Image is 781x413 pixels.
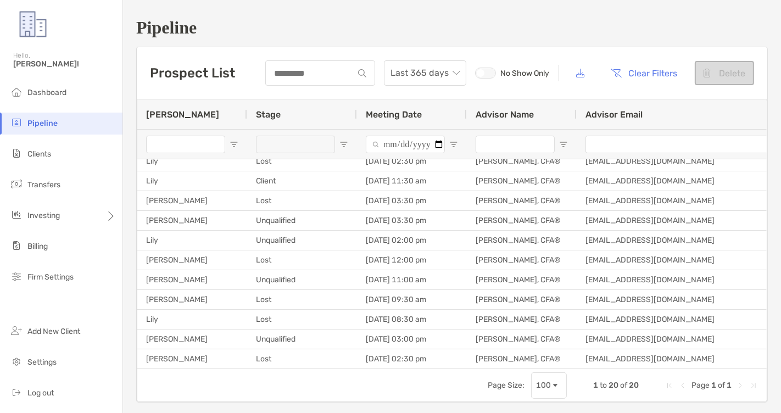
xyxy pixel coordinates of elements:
[137,191,247,210] div: [PERSON_NAME]
[27,388,54,398] span: Log out
[665,381,674,390] div: First Page
[357,171,467,191] div: [DATE] 11:30 am
[366,136,445,153] input: Meeting Date Filter Input
[467,270,577,289] div: [PERSON_NAME], CFA®
[475,68,550,79] label: No Show Only
[10,147,23,160] img: clients icon
[603,61,686,85] button: Clear Filters
[749,381,758,390] div: Last Page
[357,152,467,171] div: [DATE] 02:30 pm
[10,239,23,252] img: billing icon
[247,349,357,369] div: Lost
[137,349,247,369] div: [PERSON_NAME]
[10,177,23,191] img: transfers icon
[691,381,710,390] span: Page
[137,290,247,309] div: [PERSON_NAME]
[476,136,555,153] input: Advisor Name Filter Input
[247,270,357,289] div: Unqualified
[247,290,357,309] div: Lost
[357,270,467,289] div: [DATE] 11:00 am
[27,119,58,128] span: Pipeline
[146,109,219,120] span: [PERSON_NAME]
[10,386,23,399] img: logout icon
[357,231,467,250] div: [DATE] 02:00 pm
[247,152,357,171] div: Lost
[358,69,366,77] img: input icon
[27,242,48,251] span: Billing
[531,372,567,399] div: Page Size
[736,381,745,390] div: Next Page
[467,290,577,309] div: [PERSON_NAME], CFA®
[10,85,23,98] img: dashboard icon
[27,88,66,97] span: Dashboard
[256,109,281,120] span: Stage
[536,381,551,390] div: 100
[247,330,357,349] div: Unqualified
[467,191,577,210] div: [PERSON_NAME], CFA®
[27,327,80,336] span: Add New Client
[467,152,577,171] div: [PERSON_NAME], CFA®
[13,4,53,44] img: Zoe Logo
[247,171,357,191] div: Client
[136,18,768,38] h1: Pipeline
[137,211,247,230] div: [PERSON_NAME]
[137,171,247,191] div: Lily
[137,250,247,270] div: [PERSON_NAME]
[27,211,60,220] span: Investing
[467,310,577,329] div: [PERSON_NAME], CFA®
[727,381,732,390] span: 1
[247,211,357,230] div: Unqualified
[467,330,577,349] div: [PERSON_NAME], CFA®
[488,381,525,390] div: Page Size:
[559,140,568,149] button: Open Filter Menu
[137,310,247,329] div: Lily
[13,59,116,69] span: [PERSON_NAME]!
[357,290,467,309] div: [DATE] 09:30 am
[366,109,422,120] span: Meeting Date
[357,211,467,230] div: [DATE] 03:30 pm
[10,116,23,129] img: pipeline icon
[247,191,357,210] div: Lost
[27,272,74,282] span: Firm Settings
[467,349,577,369] div: [PERSON_NAME], CFA®
[467,211,577,230] div: [PERSON_NAME], CFA®
[467,250,577,270] div: [PERSON_NAME], CFA®
[357,349,467,369] div: [DATE] 02:30 pm
[449,140,458,149] button: Open Filter Menu
[357,330,467,349] div: [DATE] 03:00 pm
[718,381,725,390] span: of
[247,231,357,250] div: Unqualified
[476,109,534,120] span: Advisor Name
[10,324,23,337] img: add_new_client icon
[230,140,238,149] button: Open Filter Menu
[357,250,467,270] div: [DATE] 12:00 pm
[137,231,247,250] div: Lily
[247,310,357,329] div: Lost
[27,180,60,189] span: Transfers
[10,355,23,368] img: settings icon
[137,152,247,171] div: Lily
[585,109,643,120] span: Advisor Email
[678,381,687,390] div: Previous Page
[600,381,607,390] span: to
[467,171,577,191] div: [PERSON_NAME], CFA®
[10,208,23,221] img: investing icon
[357,191,467,210] div: [DATE] 03:30 pm
[10,270,23,283] img: firm-settings icon
[609,381,618,390] span: 20
[339,140,348,149] button: Open Filter Menu
[146,136,225,153] input: Booker Filter Input
[247,250,357,270] div: Lost
[137,330,247,349] div: [PERSON_NAME]
[629,381,639,390] span: 20
[467,231,577,250] div: [PERSON_NAME], CFA®
[357,310,467,329] div: [DATE] 08:30 am
[27,358,57,367] span: Settings
[593,381,598,390] span: 1
[150,65,235,81] h3: Prospect List
[27,149,51,159] span: Clients
[390,61,460,85] span: Last 365 days
[711,381,716,390] span: 1
[620,381,627,390] span: of
[137,270,247,289] div: [PERSON_NAME]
